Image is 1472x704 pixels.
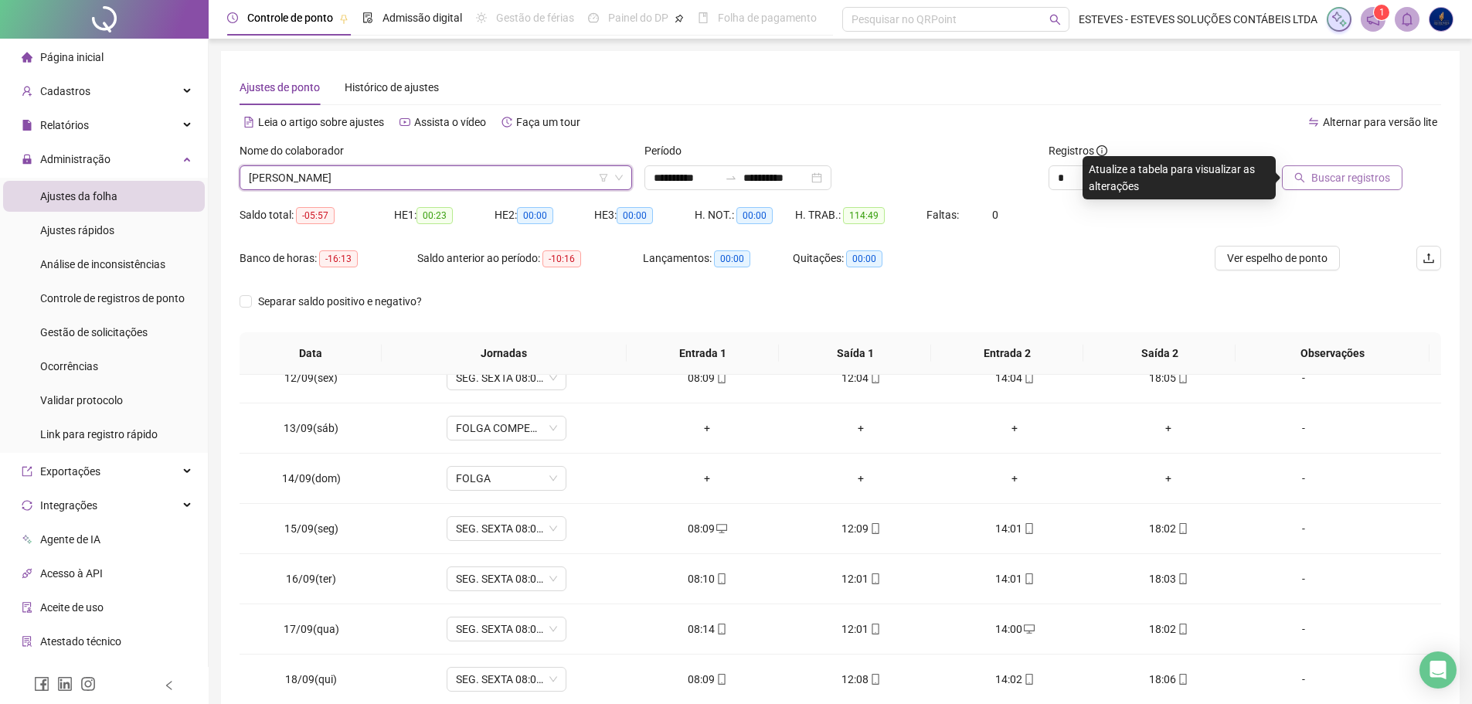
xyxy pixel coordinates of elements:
div: 18:05 [1104,369,1233,386]
div: 18:03 [1104,570,1233,587]
span: 14/09(dom) [282,472,341,485]
span: FOLGA COMPENSATÓRIA [456,417,557,440]
th: Observações [1236,332,1430,375]
span: 114:49 [843,207,885,224]
img: 58268 [1430,8,1453,31]
div: Saldo total: [240,206,394,224]
span: facebook [34,676,49,692]
span: 00:00 [714,250,750,267]
span: 00:23 [416,207,453,224]
div: + [950,420,1079,437]
span: 0 [992,209,998,221]
div: H. TRAB.: [795,206,926,224]
span: mobile [1176,523,1188,534]
span: home [22,52,32,63]
div: 18:02 [1104,621,1233,638]
span: notification [1366,12,1380,26]
div: HE 2: [495,206,595,224]
span: mobile [1176,674,1188,685]
span: Cadastros [40,85,90,97]
button: Buscar registros [1282,165,1402,190]
span: mobile [1022,523,1035,534]
span: mobile [1022,674,1035,685]
span: sun [476,12,487,23]
span: pushpin [675,14,684,23]
span: mobile [715,573,727,584]
span: pushpin [339,14,348,23]
span: Controle de registros de ponto [40,292,185,304]
span: sync [22,500,32,511]
span: Ajustes rápidos [40,224,114,236]
span: 00:00 [736,207,773,224]
div: HE 1: [394,206,495,224]
div: 14:04 [950,369,1079,386]
span: Observações [1248,345,1417,362]
div: Atualize a tabela para visualizar as alterações [1083,156,1276,199]
div: - [1258,420,1349,437]
div: - [1258,470,1349,487]
div: + [797,470,926,487]
span: 00:00 [617,207,653,224]
span: info-circle [1096,145,1107,156]
div: Quitações: [793,250,943,267]
span: -05:57 [296,207,335,224]
span: 16/09(ter) [286,573,336,585]
span: mobile [869,674,881,685]
span: mobile [1176,372,1188,383]
span: bell [1400,12,1414,26]
span: mobile [869,372,881,383]
span: Folha de pagamento [718,12,817,24]
span: Faltas: [926,209,961,221]
div: 14:01 [950,520,1079,537]
span: mobile [1022,372,1035,383]
div: 08:09 [643,671,772,688]
span: left [164,680,175,691]
div: - [1258,621,1349,638]
span: mobile [1022,573,1035,584]
span: 1 [1379,7,1385,18]
span: api [22,568,32,579]
th: Jornadas [382,332,627,375]
div: 12:04 [797,369,926,386]
sup: 1 [1374,5,1389,20]
span: mobile [869,624,881,634]
div: 14:00 [950,621,1079,638]
span: SEG. SEXTA 08:00 ÀS 18:00 / 2H ALMOÇO-J. PADRÃO [456,366,557,389]
span: mobile [715,624,727,634]
div: 12:01 [797,621,926,638]
th: Entrada 1 [627,332,779,375]
span: mobile [715,372,727,383]
span: SEG. SEXTA 08:00 ÀS 18:00 / 2H ALMOÇO-J. PADRÃO [456,668,557,691]
span: 18/09(qui) [285,673,337,685]
span: KELY DA SILVA MEDEIROS [249,166,623,189]
span: ESTEVES - ESTEVES SOLUÇÕES CONTÁBEIS LTDA [1079,11,1317,28]
div: Open Intercom Messenger [1419,651,1457,689]
span: search [1294,172,1305,183]
span: Faça um tour [516,116,580,128]
span: down [614,173,624,182]
div: 14:01 [950,570,1079,587]
div: 14:02 [950,671,1079,688]
span: clock-circle [227,12,238,23]
span: -10:16 [542,250,581,267]
span: Alternar para versão lite [1323,116,1437,128]
div: + [950,470,1079,487]
span: Ver espelho de ponto [1227,250,1328,267]
span: 00:00 [846,250,882,267]
div: + [797,420,926,437]
th: Saída 1 [779,332,931,375]
div: + [643,470,772,487]
span: Gestão de solicitações [40,326,148,338]
span: filter [599,173,608,182]
span: 13/09(sáb) [284,422,338,434]
span: mobile [1176,624,1188,634]
span: Admissão digital [382,12,462,24]
span: -16:13 [319,250,358,267]
div: 12:01 [797,570,926,587]
div: 08:10 [643,570,772,587]
span: mobile [715,674,727,685]
span: Gestão de férias [496,12,574,24]
label: Período [644,142,692,159]
span: Histórico de ajustes [345,81,439,94]
label: Nome do colaborador [240,142,354,159]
